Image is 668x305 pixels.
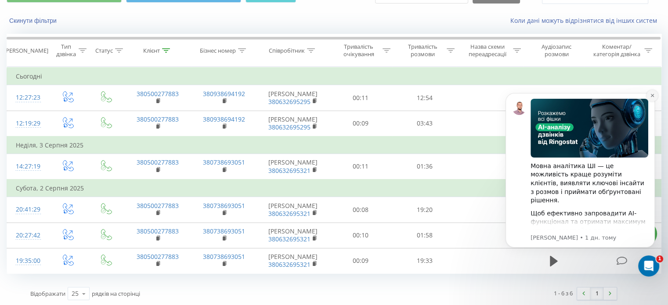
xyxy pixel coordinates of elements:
[16,158,39,175] div: 14:27:19
[257,222,329,248] td: [PERSON_NAME]
[16,227,39,244] div: 20:27:42
[393,248,456,273] td: 19:33
[16,89,39,106] div: 12:27:23
[393,197,456,222] td: 19:20
[393,154,456,179] td: 01:36
[137,115,179,123] a: 380500277883
[393,85,456,111] td: 12:54
[257,154,329,179] td: [PERSON_NAME]
[329,85,393,111] td: 00:11
[203,252,245,261] a: 380738693051
[656,255,663,262] span: 1
[329,111,393,136] td: 00:09
[268,166,311,175] a: 380632695321
[203,227,245,235] a: 380738693051
[257,111,329,136] td: [PERSON_NAME]
[30,290,65,298] span: Відображати
[137,90,179,98] a: 380500277883
[268,209,311,218] a: 380632695321
[268,123,311,131] a: 380632695295
[203,115,245,123] a: 380938694192
[92,290,140,298] span: рядків на сторінці
[329,197,393,222] td: 00:08
[329,154,393,179] td: 00:11
[72,289,79,298] div: 25
[4,47,48,54] div: [PERSON_NAME]
[268,260,311,269] a: 380632695321
[257,197,329,222] td: [PERSON_NAME]
[16,252,39,269] div: 19:35:00
[401,43,444,58] div: Тривалість розмови
[554,289,573,298] div: 1 - 6 з 6
[55,43,76,58] div: Тип дзвінка
[531,43,582,58] div: Аудіозапис розмови
[492,80,668,281] iframe: Intercom notifications повідомлення
[257,248,329,273] td: [PERSON_NAME]
[465,43,511,58] div: Назва схеми переадресації
[7,179,661,197] td: Субота, 2 Серпня 2025
[203,90,245,98] a: 380938694192
[393,222,456,248] td: 01:58
[590,287,603,300] a: 1
[95,47,113,54] div: Статус
[200,47,236,54] div: Бізнес номер
[137,158,179,166] a: 380500277883
[591,43,642,58] div: Коментар/категорія дзвінка
[7,17,61,25] button: Скинути фільтри
[329,222,393,248] td: 00:10
[510,16,661,25] a: Коли дані можуть відрізнятися вiд інших систем
[329,248,393,273] td: 00:09
[7,68,661,85] td: Сьогодні
[638,255,659,276] iframe: Intercom live chat
[16,115,39,132] div: 12:19:29
[268,97,311,106] a: 380632695295
[16,201,39,218] div: 20:41:29
[393,111,456,136] td: 03:43
[257,85,329,111] td: [PERSON_NAME]
[137,227,179,235] a: 380500277883
[269,47,305,54] div: Співробітник
[7,136,661,154] td: Неділя, 3 Серпня 2025
[137,252,179,261] a: 380500277883
[268,235,311,243] a: 380632695321
[337,43,381,58] div: Тривалість очікування
[137,201,179,210] a: 380500277883
[203,201,245,210] a: 380738693051
[143,47,160,54] div: Клієнт
[203,158,245,166] a: 380738693051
